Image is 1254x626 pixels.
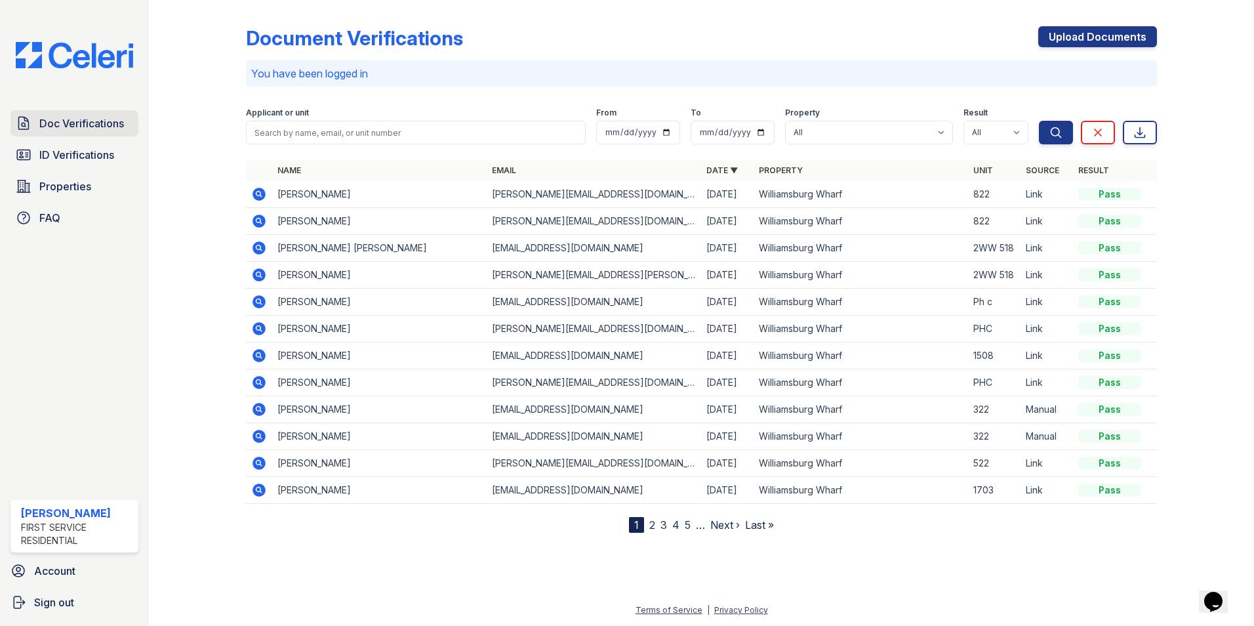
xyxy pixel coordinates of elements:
[649,518,655,532] a: 2
[1078,430,1141,443] div: Pass
[754,477,968,504] td: Williamsburg Wharf
[1021,343,1073,369] td: Link
[696,517,705,533] span: …
[968,316,1021,343] td: PHC
[487,289,701,316] td: [EMAIL_ADDRESS][DOMAIN_NAME]
[1199,574,1241,613] iframe: chat widget
[1026,165,1059,175] a: Source
[973,165,993,175] a: Unit
[714,605,768,615] a: Privacy Policy
[1078,215,1141,228] div: Pass
[39,178,91,194] span: Properties
[272,235,487,262] td: [PERSON_NAME] [PERSON_NAME]
[272,316,487,343] td: [PERSON_NAME]
[963,108,988,118] label: Result
[487,369,701,396] td: [PERSON_NAME][EMAIL_ADDRESS][DOMAIN_NAME]
[968,450,1021,477] td: 522
[10,173,138,199] a: Properties
[487,181,701,208] td: [PERSON_NAME][EMAIL_ADDRESS][DOMAIN_NAME]
[759,165,803,175] a: Property
[968,235,1021,262] td: 2WW 518
[246,108,309,118] label: Applicant or unit
[21,521,133,547] div: First Service Residential
[272,369,487,396] td: [PERSON_NAME]
[5,589,144,616] a: Sign out
[754,262,968,289] td: Williamsburg Wharf
[277,165,301,175] a: Name
[1021,289,1073,316] td: Link
[487,343,701,369] td: [EMAIL_ADDRESS][DOMAIN_NAME]
[785,108,820,118] label: Property
[701,289,754,316] td: [DATE]
[754,181,968,208] td: Williamsburg Wharf
[701,181,754,208] td: [DATE]
[1021,316,1073,343] td: Link
[701,262,754,289] td: [DATE]
[487,235,701,262] td: [EMAIL_ADDRESS][DOMAIN_NAME]
[5,42,144,68] img: CE_Logo_Blue-a8612792a0a2168367f1c8372b55b34899dd931a85d93a1a3d3e32e68fde9ad4.png
[246,121,586,144] input: Search by name, email, or unit number
[1021,262,1073,289] td: Link
[272,208,487,235] td: [PERSON_NAME]
[754,423,968,450] td: Williamsburg Wharf
[745,518,774,532] a: Last »
[636,605,702,615] a: Terms of Service
[1078,376,1141,389] div: Pass
[1021,208,1073,235] td: Link
[272,262,487,289] td: [PERSON_NAME]
[754,289,968,316] td: Williamsburg Wharf
[596,108,617,118] label: From
[10,110,138,136] a: Doc Verifications
[39,210,60,226] span: FAQ
[968,262,1021,289] td: 2WW 518
[754,343,968,369] td: Williamsburg Wharf
[701,235,754,262] td: [DATE]
[272,343,487,369] td: [PERSON_NAME]
[968,477,1021,504] td: 1703
[487,396,701,423] td: [EMAIL_ADDRESS][DOMAIN_NAME]
[487,262,701,289] td: [PERSON_NAME][EMAIL_ADDRESS][PERSON_NAME][DOMAIN_NAME]
[968,181,1021,208] td: 822
[492,165,516,175] a: Email
[968,208,1021,235] td: 822
[968,423,1021,450] td: 322
[701,316,754,343] td: [DATE]
[1021,181,1073,208] td: Link
[629,517,644,533] div: 1
[754,208,968,235] td: Williamsburg Wharf
[1021,477,1073,504] td: Link
[968,289,1021,316] td: Ph c
[754,369,968,396] td: Williamsburg Wharf
[272,477,487,504] td: [PERSON_NAME]
[1078,295,1141,308] div: Pass
[272,423,487,450] td: [PERSON_NAME]
[691,108,701,118] label: To
[1021,396,1073,423] td: Manual
[272,450,487,477] td: [PERSON_NAME]
[10,142,138,168] a: ID Verifications
[685,518,691,532] a: 5
[1021,423,1073,450] td: Manual
[5,558,144,584] a: Account
[1078,188,1141,201] div: Pass
[968,343,1021,369] td: 1508
[34,595,74,610] span: Sign out
[701,208,754,235] td: [DATE]
[1078,322,1141,335] div: Pass
[754,450,968,477] td: Williamsburg Wharf
[701,423,754,450] td: [DATE]
[34,563,75,579] span: Account
[272,181,487,208] td: [PERSON_NAME]
[1078,457,1141,470] div: Pass
[1038,26,1157,47] a: Upload Documents
[272,396,487,423] td: [PERSON_NAME]
[1021,235,1073,262] td: Link
[968,369,1021,396] td: PHC
[754,316,968,343] td: Williamsburg Wharf
[1078,268,1141,282] div: Pass
[1078,165,1109,175] a: Result
[1078,241,1141,255] div: Pass
[706,165,738,175] a: Date ▼
[701,343,754,369] td: [DATE]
